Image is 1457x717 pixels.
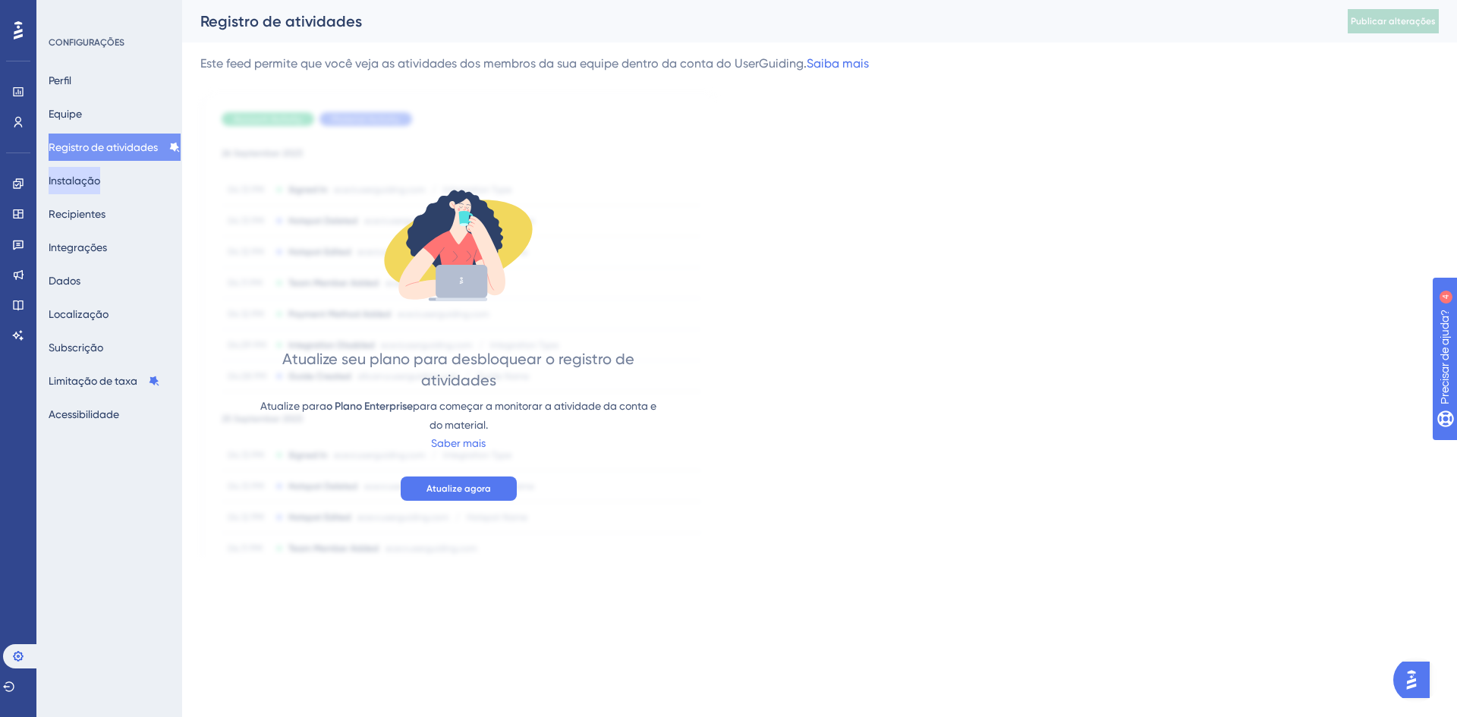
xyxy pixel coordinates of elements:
[49,200,105,228] button: Recipientes
[141,9,146,17] font: 4
[260,400,326,412] font: Atualize para
[49,300,109,328] button: Localização
[49,401,119,428] button: Acessibilidade
[282,350,634,389] font: Atualize seu plano para desbloquear o registro de atividades
[426,483,491,494] font: Atualize agora
[49,208,105,220] font: Recipientes
[401,476,517,501] button: Atualize agora
[49,134,181,161] button: Registro de atividades
[49,67,71,94] button: Perfil
[431,437,486,449] a: Saber mais
[49,241,107,253] font: Integrações
[49,100,82,127] button: Equipe
[49,408,119,420] font: Acessibilidade
[1351,16,1436,27] font: Publicar alterações
[49,275,80,287] font: Dados
[36,7,131,18] font: Precisar de ajuda?
[49,141,158,153] font: Registro de atividades
[49,175,100,187] font: Instalação
[49,108,82,120] font: Equipe
[49,234,107,261] button: Integrações
[49,267,80,294] button: Dados
[807,56,869,71] a: Saiba mais
[200,56,807,71] font: Este feed permite que você veja as atividades dos membros da sua equipe dentro da conta do UserGu...
[49,341,103,354] font: Subscrição
[1393,657,1439,703] iframe: Iniciador do Assistente de IA do UserGuiding
[49,167,100,194] button: Instalação
[49,334,103,361] button: Subscrição
[1348,9,1439,33] button: Publicar alterações
[413,400,656,431] font: para começar a monitorar a atividade da conta e do material.
[49,74,71,86] font: Perfil
[49,37,124,48] font: CONFIGURAÇÕES
[200,12,362,30] font: Registro de atividades
[326,400,413,413] font: o Plano Enterprise
[49,375,137,387] font: Limitação de taxa
[49,367,160,395] button: Limitação de taxa
[49,308,109,320] font: Localização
